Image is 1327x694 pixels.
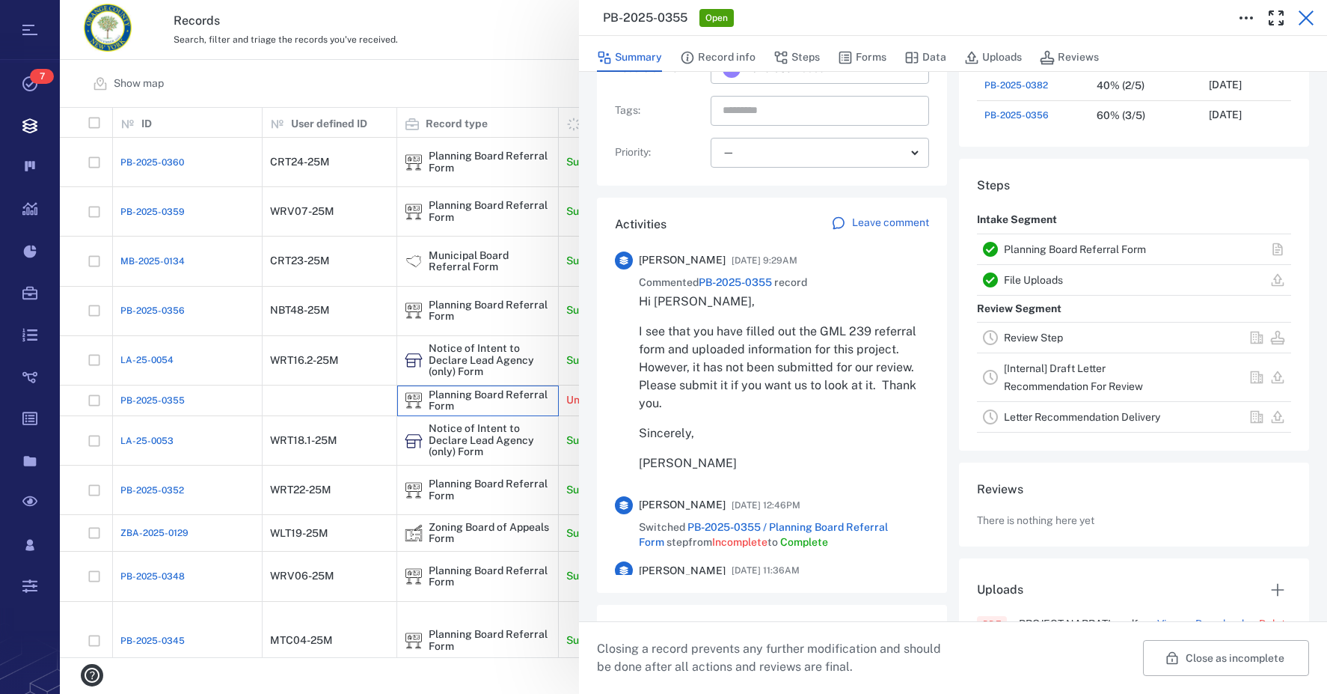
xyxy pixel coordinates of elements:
span: 7 [30,69,54,84]
div: PDF [983,618,1001,631]
span: Complete [780,536,828,548]
button: View [1157,617,1180,632]
p: [DATE] [1209,78,1242,93]
button: Forms [838,43,886,72]
p: · [1183,615,1192,633]
button: Toggle to Edit Boxes [1231,3,1261,33]
p: Hi [PERSON_NAME], [639,293,929,311]
button: Close as incomplete [1143,640,1309,676]
button: Close [1291,3,1321,33]
p: Closing a record prevents any further modification and should be done after all actions and revie... [597,640,953,676]
span: [DATE] 12:46PM [732,496,800,514]
span: [PERSON_NAME] [639,498,726,513]
a: PB-2025-0355 / Planning Board Referral Form [639,521,888,548]
div: 60% (3/5) [1097,110,1145,121]
button: Steps [773,43,820,72]
div: ReviewsThere is nothing here yet [959,463,1309,558]
p: I see that you have filled out the GML 239 referral form and uploaded information for this projec... [639,323,929,413]
p: · [1247,615,1256,633]
span: Switched step from to [639,520,929,550]
h6: Steps [977,177,1291,195]
h6: Uploads [977,581,1023,599]
a: PB-2025-0356 [984,109,1049,122]
a: Leave comment [831,216,929,234]
span: [DATE] 11:36AM [732,561,800,579]
h6: Reviews [977,481,1291,499]
div: ActivitiesLeave comment[PERSON_NAME][DATE] 9:29AMCommentedPB-2025-0355 recordHi [PERSON_NAME], I ... [597,198,947,605]
h3: PB-2025-0355 [603,9,687,27]
span: . pdf [1120,618,1157,629]
span: [DATE] 9:29AM [732,252,797,270]
p: Tags : [615,103,705,118]
div: 40% (2/5) [1097,80,1144,91]
a: [Internal] Draft Letter Recommendation For Review [1004,362,1143,392]
p: Leave comment [852,216,929,231]
a: PB-2025-0355 [699,276,772,288]
p: Sincerely, [639,424,929,442]
p: [PERSON_NAME] [639,454,929,472]
a: Letter Recommendation Delivery [1004,411,1160,423]
span: [PERSON_NAME] [639,564,726,579]
h6: Activities [615,216,666,234]
button: Reviews [1040,43,1099,72]
div: — [723,144,905,161]
p: Review Segment [977,296,1061,323]
a: Download [1195,617,1244,632]
button: Data [904,43,946,72]
p: Priority : [615,145,705,160]
span: Incomplete [712,536,767,548]
button: Summary [597,43,662,72]
p: There is nothing here yet [977,514,1094,529]
a: PB-2025-0382 [984,79,1048,92]
span: Commented record [639,276,807,290]
a: Planning Board Referral Form [1004,243,1146,255]
p: Intake Segment [977,207,1057,234]
a: File Uploads [1004,274,1063,286]
span: Help [34,10,64,24]
p: [DATE] [1209,108,1242,123]
span: Open [702,12,731,25]
button: Uploads [964,43,1022,72]
button: Record info [680,43,756,72]
button: Toggle Fullscreen [1261,3,1291,33]
button: Delete [1259,617,1291,632]
span: [PERSON_NAME] [639,253,726,268]
div: StepsIntake SegmentPlanning Board Referral FormFile UploadsReview SegmentReview Step[Internal] Dr... [959,159,1309,463]
a: Review Step [1004,332,1063,344]
span: PROJECT NARRATIVE 2025-19- [1019,618,1157,629]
